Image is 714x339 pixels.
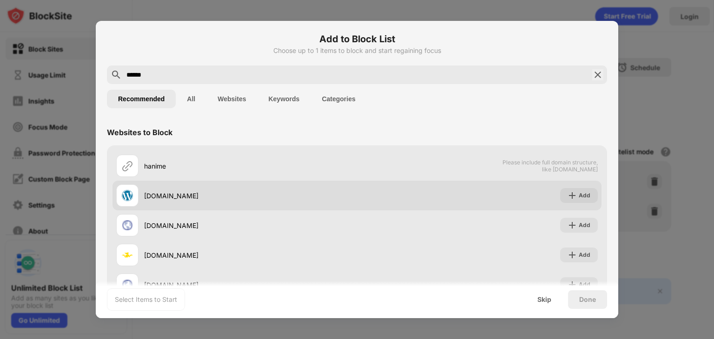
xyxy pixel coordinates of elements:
button: Categories [311,90,366,108]
div: Skip [537,296,551,303]
img: favicons [122,190,133,201]
img: favicons [122,249,133,261]
img: favicons [122,220,133,231]
div: Select Items to Start [115,295,177,304]
div: Websites to Block [107,128,172,137]
img: search.svg [111,69,122,80]
button: Websites [206,90,257,108]
div: [DOMAIN_NAME] [144,250,357,260]
div: [DOMAIN_NAME] [144,280,357,290]
h6: Add to Block List [107,32,607,46]
div: [DOMAIN_NAME] [144,191,357,201]
button: Recommended [107,90,176,108]
div: Add [579,280,590,289]
div: Add [579,221,590,230]
img: url.svg [122,160,133,171]
img: search-close [592,69,603,80]
div: hanime [144,161,357,171]
button: All [176,90,206,108]
span: Please include full domain structure, like [DOMAIN_NAME] [502,159,598,173]
div: Add [579,250,590,260]
div: Add [579,191,590,200]
div: Done [579,296,596,303]
div: Choose up to 1 items to block and start regaining focus [107,47,607,54]
img: favicons [122,279,133,290]
button: Keywords [257,90,311,108]
div: [DOMAIN_NAME] [144,221,357,230]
